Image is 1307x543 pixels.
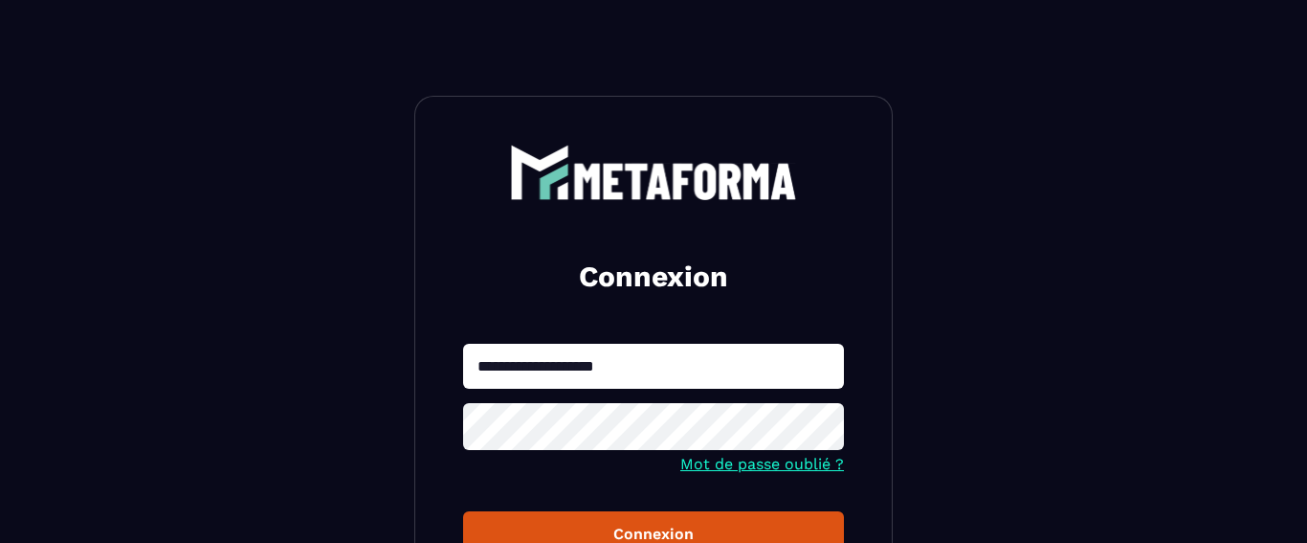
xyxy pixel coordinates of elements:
[510,145,797,200] img: logo
[680,455,844,473] a: Mot de passe oublié ?
[463,145,844,200] a: logo
[478,525,829,543] div: Connexion
[486,258,821,296] h2: Connexion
